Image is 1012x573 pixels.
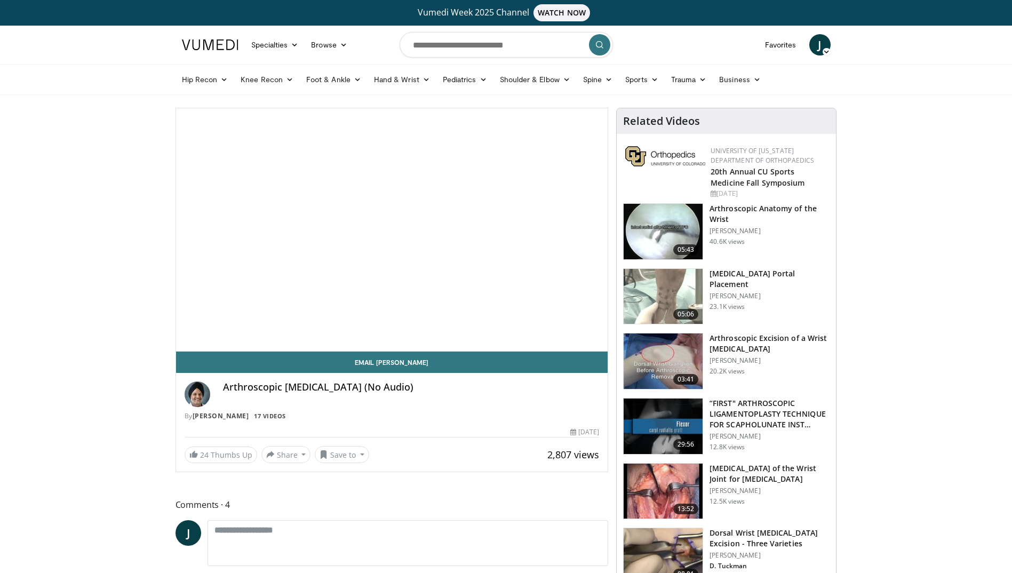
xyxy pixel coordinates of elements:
span: 29:56 [673,439,699,450]
div: By [185,411,600,421]
button: Share [261,446,311,463]
span: 03:41 [673,374,699,385]
a: [PERSON_NAME] [193,411,249,420]
p: 23.1K views [710,303,745,311]
span: 05:06 [673,309,699,320]
span: 2,807 views [547,448,599,461]
a: 17 Videos [251,412,290,421]
p: 20.2K views [710,367,745,376]
a: University of [US_STATE] Department of Orthopaedics [711,146,814,165]
a: Specialties [245,34,305,55]
img: 355603a8-37da-49b6-856f-e00d7e9307d3.png.150x105_q85_autocrop_double_scale_upscale_version-0.2.png [625,146,705,166]
a: Pediatrics [436,69,493,90]
video-js: Video Player [176,108,608,352]
img: VuMedi Logo [182,39,238,50]
a: Foot & Ankle [300,69,368,90]
img: 9b0b7984-32f6-49da-b760-1bd0a2d3b3e3.150x105_q85_crop-smart_upscale.jpg [624,464,703,519]
a: 29:56 “FIRST" ARTHROSCOPIC LIGAMENTOPLASTY TECHNIQUE FOR SCAPHOLUNATE INST… [PERSON_NAME] 12.8K v... [623,398,830,455]
p: [PERSON_NAME] [710,432,830,441]
h4: Arthroscopic [MEDICAL_DATA] (No Audio) [223,381,600,393]
a: Browse [305,34,354,55]
img: Avatar [185,381,210,407]
p: [PERSON_NAME] [710,551,830,560]
a: J [176,520,201,546]
div: [DATE] [570,427,599,437]
a: Sports [619,69,665,90]
p: D. Tuckman [710,562,830,570]
a: 13:52 [MEDICAL_DATA] of the Wrist Joint for [MEDICAL_DATA] [PERSON_NAME] 12.5K views [623,463,830,520]
h4: Related Videos [623,115,700,128]
h3: Arthroscopic Anatomy of the Wrist [710,203,830,225]
img: 1c0b2465-3245-4269-8a98-0e17c59c28a9.150x105_q85_crop-smart_upscale.jpg [624,269,703,324]
p: 12.8K views [710,443,745,451]
img: 675gDJEg-ZBXulSX5hMDoxOjB1O5lLKx_1.150x105_q85_crop-smart_upscale.jpg [624,399,703,454]
p: 12.5K views [710,497,745,506]
a: Vumedi Week 2025 ChannelWATCH NOW [184,4,829,21]
span: 24 [200,450,209,460]
p: [PERSON_NAME] [710,292,830,300]
a: Favorites [759,34,803,55]
a: 03:41 Arthroscopic Excision of a Wrist [MEDICAL_DATA] [PERSON_NAME] 20.2K views [623,333,830,389]
img: 9162_3.png.150x105_q85_crop-smart_upscale.jpg [624,333,703,389]
p: 40.6K views [710,237,745,246]
input: Search topics, interventions [400,32,613,58]
span: Comments 4 [176,498,609,512]
a: 05:43 Arthroscopic Anatomy of the Wrist [PERSON_NAME] 40.6K views [623,203,830,260]
a: Hand & Wrist [368,69,436,90]
span: 05:43 [673,244,699,255]
h3: Arthroscopic Excision of a Wrist [MEDICAL_DATA] [710,333,830,354]
a: Spine [577,69,619,90]
h3: “FIRST" ARTHROSCOPIC LIGAMENTOPLASTY TECHNIQUE FOR SCAPHOLUNATE INST… [710,398,830,430]
a: Shoulder & Elbow [493,69,577,90]
a: Hip Recon [176,69,235,90]
a: Business [713,69,767,90]
img: a6f1be81-36ec-4e38-ae6b-7e5798b3883c.150x105_q85_crop-smart_upscale.jpg [624,204,703,259]
a: Knee Recon [234,69,300,90]
span: 13:52 [673,504,699,514]
span: WATCH NOW [533,4,590,21]
h3: [MEDICAL_DATA] of the Wrist Joint for [MEDICAL_DATA] [710,463,830,484]
button: Save to [315,446,369,463]
div: [DATE] [711,189,827,198]
a: 20th Annual CU Sports Medicine Fall Symposium [711,166,804,188]
a: 24 Thumbs Up [185,447,257,463]
h3: Dorsal Wrist [MEDICAL_DATA] Excision - Three Varieties [710,528,830,549]
p: [PERSON_NAME] [710,487,830,495]
p: [PERSON_NAME] [710,227,830,235]
a: Trauma [665,69,713,90]
p: [PERSON_NAME] [710,356,830,365]
a: Email [PERSON_NAME] [176,352,608,373]
h3: [MEDICAL_DATA] Portal Placement [710,268,830,290]
a: J [809,34,831,55]
a: 05:06 [MEDICAL_DATA] Portal Placement [PERSON_NAME] 23.1K views [623,268,830,325]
